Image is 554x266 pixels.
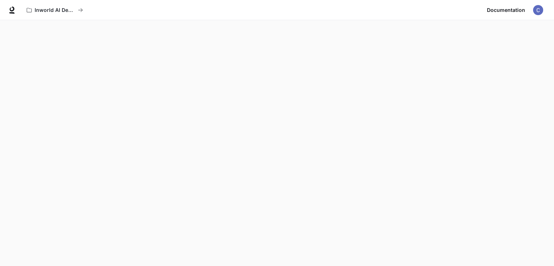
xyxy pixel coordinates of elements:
img: User avatar [533,5,543,15]
p: Inworld AI Demos [35,7,75,13]
span: Documentation [487,6,525,15]
button: All workspaces [23,3,86,17]
button: User avatar [531,3,545,17]
a: Documentation [484,3,528,17]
